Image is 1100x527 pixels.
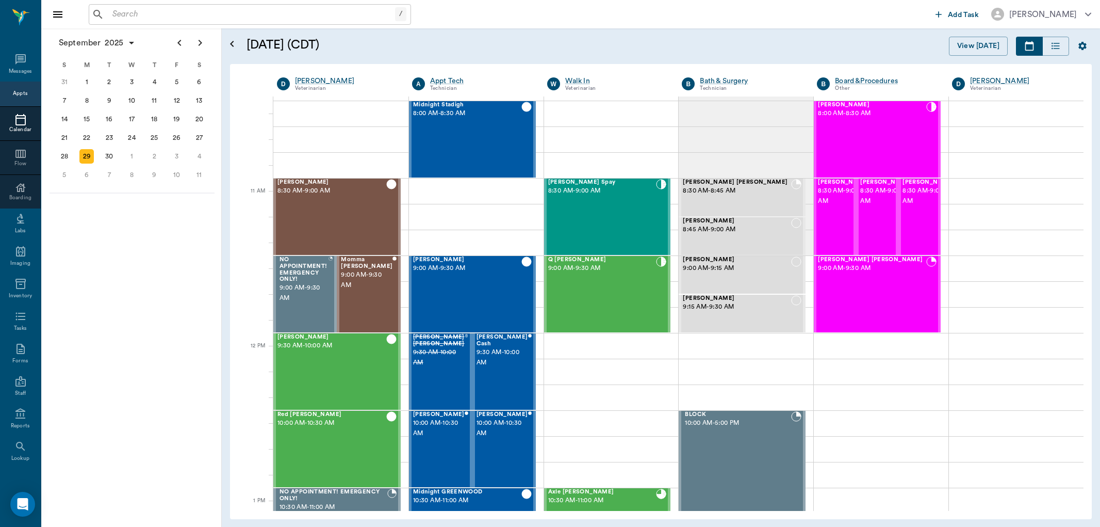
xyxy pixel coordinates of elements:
div: Veterinarian [295,84,397,93]
div: Board &Procedures [835,76,937,86]
div: Saturday, October 4, 2025 [192,149,206,164]
button: September2025 [54,33,141,53]
div: Appt Tech [430,76,532,86]
input: Search [108,7,395,22]
div: Veterinarian [970,84,1072,93]
h5: [DATE] (CDT) [247,37,517,53]
span: BLOCK [685,411,791,418]
span: Axle [PERSON_NAME] [548,489,656,496]
div: Tuesday, September 23, 2025 [102,131,117,145]
span: 10:30 AM - 11:00 AM [548,496,656,506]
button: View [DATE] [949,37,1008,56]
div: Friday, September 12, 2025 [170,93,184,108]
span: 8:00 AM - 8:30 AM [413,108,521,119]
span: [PERSON_NAME] [818,102,926,108]
span: 8:45 AM - 9:00 AM [683,225,791,235]
div: CHECKED_OUT, 9:00 AM - 9:30 AM [409,255,536,333]
div: Saturday, September 6, 2025 [192,75,206,89]
span: [PERSON_NAME] Cash [477,334,528,347]
span: 9:00 AM - 9:30 AM [548,263,656,274]
button: Add Task [931,5,983,24]
span: [PERSON_NAME] [277,334,386,341]
div: Thursday, October 9, 2025 [147,168,161,182]
span: [PERSON_NAME] [PERSON_NAME] [683,179,791,186]
div: CHECKED_IN, 8:30 AM - 9:00 AM [814,178,856,255]
div: Saturday, September 20, 2025 [192,112,206,126]
div: NOT_CONFIRMED, 9:15 AM - 9:30 AM [679,294,806,333]
span: Momma [PERSON_NAME] [341,257,392,270]
span: [PERSON_NAME] [818,179,869,186]
button: Next page [190,33,210,53]
span: [PERSON_NAME] [477,411,528,418]
div: Tuesday, September 16, 2025 [102,112,117,126]
div: CANCELED, 9:30 AM - 10:00 AM [409,333,472,410]
div: CHECKED_OUT, 10:00 AM - 10:30 AM [409,410,472,488]
div: Today, Monday, September 29, 2025 [79,149,94,164]
span: 10:00 AM - 10:30 AM [477,418,528,439]
a: Bath & Surgery [700,76,801,86]
div: D [952,77,965,90]
div: D [277,77,290,90]
button: [PERSON_NAME] [983,5,1099,24]
div: W [547,77,560,90]
div: BOOKED, 9:00 AM - 9:30 AM [814,255,941,333]
span: 10:00 AM - 5:00 PM [685,418,791,428]
span: [PERSON_NAME] Spay [548,179,656,186]
div: Messages [9,68,32,75]
span: [PERSON_NAME] [PERSON_NAME] [818,257,926,263]
span: 10:00 AM - 10:30 AM [413,418,465,439]
div: Tasks [14,325,27,332]
div: CHECKED_IN, 8:30 AM - 9:00 AM [898,178,941,255]
div: B [817,77,830,90]
div: CHECKED_IN, 9:00 AM - 9:30 AM [544,255,671,333]
span: [PERSON_NAME] [902,179,954,186]
span: Midnight GREENWOOD [413,489,521,496]
div: Tuesday, October 7, 2025 [102,168,117,182]
span: 9:00 AM - 9:15 AM [683,263,791,274]
div: A [412,77,425,90]
span: 10:30 AM - 11:00 AM [413,496,521,506]
span: 8:30 AM - 9:00 AM [902,186,954,206]
div: Technician [700,84,801,93]
div: Monday, September 1, 2025 [79,75,94,89]
div: S [53,57,76,73]
div: Wednesday, September 3, 2025 [125,75,139,89]
div: Other [835,84,937,93]
a: [PERSON_NAME] [970,76,1072,86]
button: Open calendar [226,24,238,64]
div: [PERSON_NAME] [1009,8,1077,21]
div: Wednesday, September 24, 2025 [125,131,139,145]
span: Q [PERSON_NAME] [548,257,656,263]
div: Wednesday, September 10, 2025 [125,93,139,108]
span: 2025 [103,36,125,50]
div: BOOKED, 9:00 AM - 9:30 AM [273,255,337,333]
div: Friday, September 19, 2025 [170,112,184,126]
div: CHECKED_OUT, 9:30 AM - 10:00 AM [273,333,401,410]
div: Reports [11,422,30,430]
div: CHECKED_IN, 8:30 AM - 9:00 AM [856,178,898,255]
span: 8:30 AM - 9:00 AM [548,186,656,196]
div: Veterinarian [565,84,667,93]
span: 9:30 AM - 10:00 AM [277,341,386,351]
div: Thursday, September 11, 2025 [147,93,161,108]
div: S [188,57,210,73]
div: Inventory [9,292,32,300]
div: CHECKED_OUT, 10:00 AM - 10:30 AM [273,410,401,488]
span: September [57,36,103,50]
a: [PERSON_NAME] [295,76,397,86]
div: Friday, September 26, 2025 [170,131,184,145]
div: B [682,77,695,90]
div: Wednesday, October 1, 2025 [125,149,139,164]
span: 8:30 AM - 9:00 AM [818,186,869,206]
span: [PERSON_NAME] [683,295,791,302]
span: [PERSON_NAME] [413,411,465,418]
div: Thursday, October 2, 2025 [147,149,161,164]
div: Sunday, September 28, 2025 [57,149,72,164]
div: Imaging [10,260,30,267]
span: 10:30 AM - 11:00 AM [280,502,387,513]
div: CHECKED_OUT, 8:30 AM - 9:00 AM [273,178,401,255]
span: 8:30 AM - 8:45 AM [683,186,791,196]
div: Monday, October 6, 2025 [79,168,94,182]
div: T [98,57,121,73]
div: Sunday, September 21, 2025 [57,131,72,145]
